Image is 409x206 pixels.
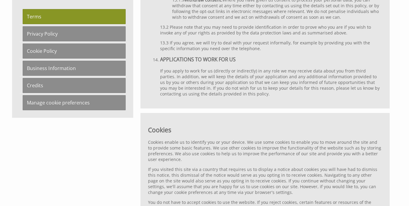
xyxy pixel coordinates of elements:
[23,9,126,24] a: Terms
[23,61,126,76] a: Business Information
[148,126,382,134] h2: Cookies
[148,139,382,162] p: Cookies enable us to identify you or your device. We use some cookies to enable you to move aroun...
[160,40,370,51] span: 13.3 If you agree, we will try to deal with your request informally, for example by providing you...
[23,43,126,59] a: Cookie Policy
[23,26,126,41] a: Privacy Policy
[160,24,371,36] span: 13.2 Please note that you may need to provide identification in order to prove who you are if you...
[23,95,126,110] a: Manage cookie preferences
[23,78,126,93] a: Credits
[160,56,236,63] strong: APPLICATIONS TO WORK FOR US
[160,68,380,97] span: If you apply to work for us (directly or indirectly) in any role we may receive data about you fr...
[148,166,382,195] p: If you visited this site via a country that requires us to display a notice about cookies you wil...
